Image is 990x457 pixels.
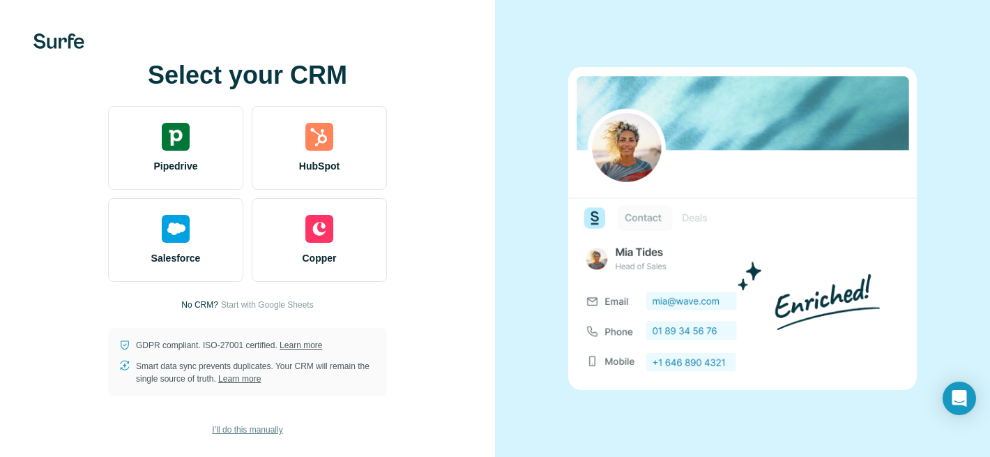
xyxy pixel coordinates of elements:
[221,299,314,311] button: Start with Google Sheets
[162,123,190,151] img: pipedrive's logo
[305,123,333,151] img: hubspot's logo
[305,215,333,243] img: copper's logo
[303,251,337,265] span: Copper
[33,33,84,49] img: Surfe's logo
[136,360,376,385] p: Smart data sync prevents duplicates. Your CRM will remain the single source of truth.
[162,215,190,243] img: salesforce's logo
[181,299,218,311] p: No CRM?
[153,159,197,173] span: Pipedrive
[280,340,322,350] a: Learn more
[202,419,292,440] button: I’ll do this manually
[943,382,976,415] div: Open Intercom Messenger
[218,374,261,384] a: Learn more
[568,67,917,390] img: none image
[108,61,387,89] h1: Select your CRM
[136,339,322,352] p: GDPR compliant. ISO-27001 certified.
[299,159,340,173] span: HubSpot
[212,424,282,436] span: I’ll do this manually
[151,251,201,265] span: Salesforce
